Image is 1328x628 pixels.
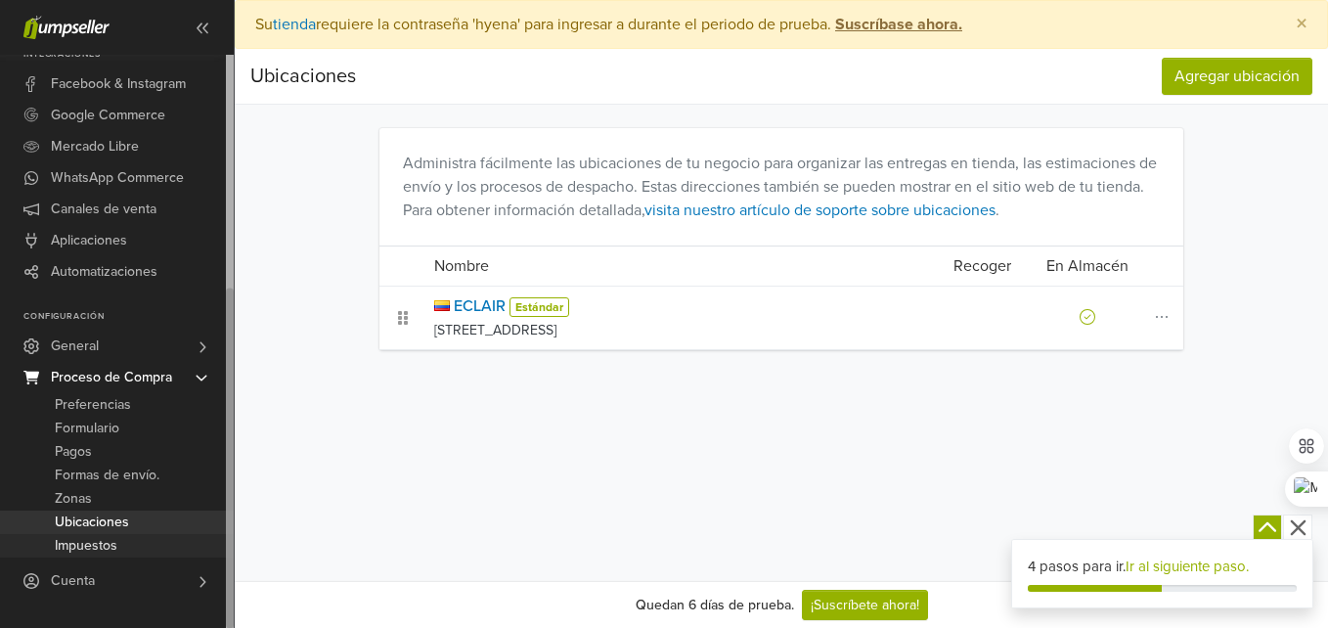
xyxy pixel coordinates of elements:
[51,565,95,597] span: Cuenta
[55,440,92,464] span: Pagos
[51,331,99,362] span: General
[835,15,962,34] strong: Suscríbase ahora.
[250,57,356,96] div: Ubicaciones
[51,362,172,393] span: Proceso de Compra
[51,100,165,131] span: Google Commerce
[434,322,556,338] span: [STREET_ADDRESS]
[426,254,925,278] div: Nombre
[55,464,159,487] span: Formas de envío.
[454,296,506,316] a: ECLAIR
[831,15,962,34] a: Suscríbase ahora.
[51,256,157,288] span: Automatizaciones
[1162,58,1312,95] button: Agregar ubicación
[55,534,117,558] span: Impuestos
[51,131,139,162] span: Mercado Libre
[23,311,234,323] p: Configuración
[1126,558,1249,575] a: Ir al siguiente paso.
[1028,556,1298,578] div: 4 pasos para ir.
[434,300,454,311] img: co.png
[55,487,92,511] span: Zonas
[509,297,569,317] span: Estándar
[55,393,131,417] span: Preferencias
[51,68,186,100] span: Facebook & Instagram
[55,417,119,440] span: Formulario
[273,15,316,34] a: tienda
[23,49,234,61] p: Integraciones
[51,162,184,194] span: WhatsApp Commerce
[802,590,928,620] a: ¡Suscríbete ahora!
[51,225,127,256] span: Aplicaciones
[1039,254,1136,278] div: En Almacén
[636,595,794,615] div: Quedan 6 días de prueba.
[933,254,1031,278] div: Recoger
[1276,1,1327,48] button: Close
[51,194,156,225] span: Canales de venta
[403,152,1160,222] p: Administra fácilmente las ubicaciones de tu negocio para organizar las entregas en tienda, las es...
[644,201,996,220] a: visita nuestro artículo de soporte sobre ubicaciones
[55,511,129,534] span: Ubicaciones
[1296,10,1307,38] span: ×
